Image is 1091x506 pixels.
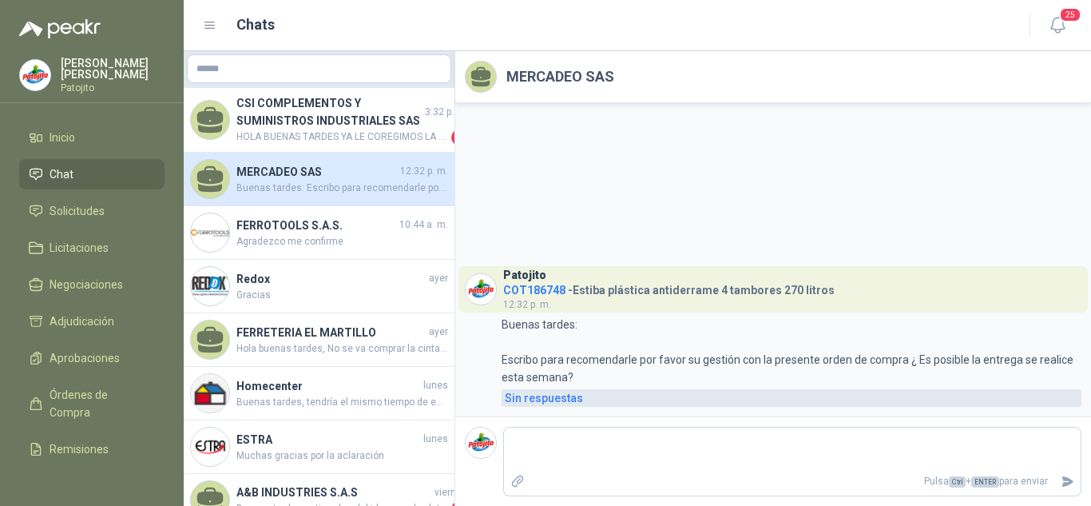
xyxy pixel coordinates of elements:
[434,485,467,500] span: viernes
[184,206,454,260] a: Company LogoFERROTOOLS S.A.S.10:44 a. m.Agradezco me confirme
[19,233,165,263] a: Licitaciones
[191,428,229,466] img: Company Logo
[503,280,835,295] h4: - Estiba plástica antiderrame 4 tambores 270 litros
[50,239,109,257] span: Licitaciones
[19,380,165,428] a: Órdenes de Compra
[429,271,448,286] span: ayer
[425,105,467,120] span: 3:32 p. m.
[19,434,165,464] a: Remisiones
[451,129,467,145] span: 1
[949,476,966,488] span: Ctrl
[429,325,448,340] span: ayer
[236,484,431,501] h4: A&B INDUSTRIES S.A.S
[19,19,101,38] img: Logo peakr
[19,306,165,337] a: Adjudicación
[236,217,396,234] h4: FERROTOOLS S.A.S.
[504,468,531,496] label: Adjuntar archivos
[505,389,583,407] div: Sin respuestas
[191,213,229,252] img: Company Logo
[503,284,565,297] span: COT186748
[184,153,454,206] a: MERCADEO SAS12:32 p. m.Buenas tardes: Escribo para recomendarle por favor su gestión con la prese...
[423,378,448,393] span: lunes
[19,196,165,226] a: Solicitudes
[971,476,999,488] span: ENTER
[1054,468,1081,496] button: Enviar
[184,420,454,474] a: Company LogoESTRAlunesMuchas gracias por la aclaración
[184,88,454,153] a: CSI COMPLEMENTOS Y SUMINISTROS INDUSTRIALES SAS3:32 p. m.HOLA BUENAS TARDES YA LE COREGIMOS LA FE...
[1059,7,1081,22] span: 25
[50,165,73,183] span: Chat
[50,276,123,293] span: Negociaciones
[236,94,422,129] h4: CSI COMPLEMENTOS Y SUMINISTROS INDUSTRIALES SAS
[236,234,448,249] span: Agradezco me confirme
[236,14,275,36] h1: Chats
[502,316,1081,386] p: Buenas tardes: Escribo para recomendarle por favor su gestión con la presente orden de compra ¿ E...
[19,122,165,153] a: Inicio
[184,367,454,420] a: Company LogoHomecenterlunesBuenas tardes, tendría el mismo tiempo de entrega. Nuevamente, podemos...
[236,341,448,357] span: Hola buenas tardes, No se va comprar la cinta, ya que se requieren las 6 Unidades, y el proveedor...
[50,313,114,330] span: Adjudicación
[466,428,496,458] img: Company Logo
[184,313,454,367] a: FERRETERIA EL MARTILLOayerHola buenas tardes, No se va comprar la cinta, ya que se requieren las ...
[236,270,426,288] h4: Redox
[191,374,229,412] img: Company Logo
[236,324,426,341] h4: FERRETERIA EL MARTILLO
[50,440,109,458] span: Remisiones
[19,269,165,300] a: Negociaciones
[184,260,454,313] a: Company LogoRedoxayerGracias
[191,267,229,305] img: Company Logo
[400,164,448,179] span: 12:32 p. m.
[531,468,1055,496] p: Pulsa + para enviar
[20,60,50,90] img: Company Logo
[236,448,448,464] span: Muchas gracias por la aclaración
[61,83,165,93] p: Patojito
[19,343,165,373] a: Aprobaciones
[236,395,448,410] span: Buenas tardes, tendría el mismo tiempo de entrega. Nuevamente, podemos recomendarlo para entrega ...
[50,349,120,367] span: Aprobaciones
[236,163,397,181] h4: MERCADEO SAS
[503,299,551,310] span: 12:32 p. m.
[236,288,448,303] span: Gracias
[236,377,420,395] h4: Homecenter
[61,58,165,80] p: [PERSON_NAME] [PERSON_NAME]
[502,389,1081,407] a: Sin respuestas
[399,217,448,233] span: 10:44 a. m.
[236,181,448,196] span: Buenas tardes: Escribo para recomendarle por favor su gestión con la presente orden de compra ¿ E...
[423,432,448,447] span: lunes
[503,271,546,280] h3: Patojito
[50,129,75,146] span: Inicio
[50,202,105,220] span: Solicitudes
[50,386,149,421] span: Órdenes de Compra
[1043,11,1072,40] button: 25
[236,129,448,145] span: HOLA BUENAS TARDES YA LE COREGIMOS LA FECHA EL PRECIO ES EL MISMO
[506,66,614,88] h2: MERCADEO SAS
[236,431,420,448] h4: ESTRA
[19,159,165,189] a: Chat
[466,274,496,305] img: Company Logo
